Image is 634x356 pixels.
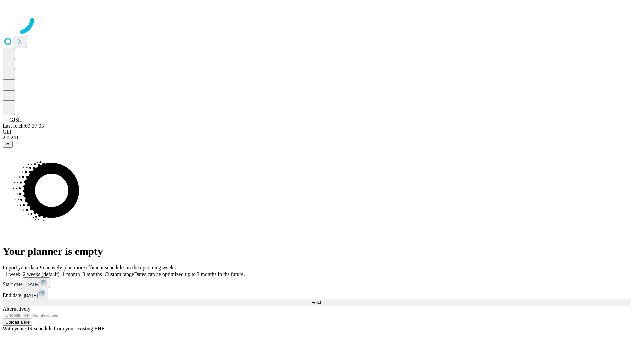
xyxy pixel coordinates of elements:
[5,142,10,147] span: @
[3,265,38,270] span: Import your data
[3,277,631,288] div: Start date
[21,288,48,299] button: [DATE]
[3,123,44,129] span: Last fetch: 09:37:03
[5,271,20,277] span: 1 week
[311,300,322,305] span: Fetch
[3,245,631,257] h1: Your planner is empty
[24,293,38,298] span: [DATE]
[3,288,631,299] div: End date
[3,326,105,331] span: With your OR schedule from your existing EHR
[3,141,13,148] button: @
[3,306,30,311] span: Alternatively
[25,282,39,287] span: [DATE]
[23,277,50,288] button: [DATE]
[23,271,60,277] span: 2 weeks (default)
[105,271,134,277] span: Custom range
[38,265,177,270] span: Proactively plan more efficient schedules in the upcoming weeks.
[3,129,631,135] div: GEI
[134,271,245,277] span: Dates can be optimized up to 3 months in the future.
[3,319,32,326] button: Upload a file
[3,135,631,141] div: 2.0.241
[62,271,80,277] span: 1 month
[9,117,22,123] span: GJSH
[83,271,102,277] span: 3 months
[3,299,631,306] button: Fetch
